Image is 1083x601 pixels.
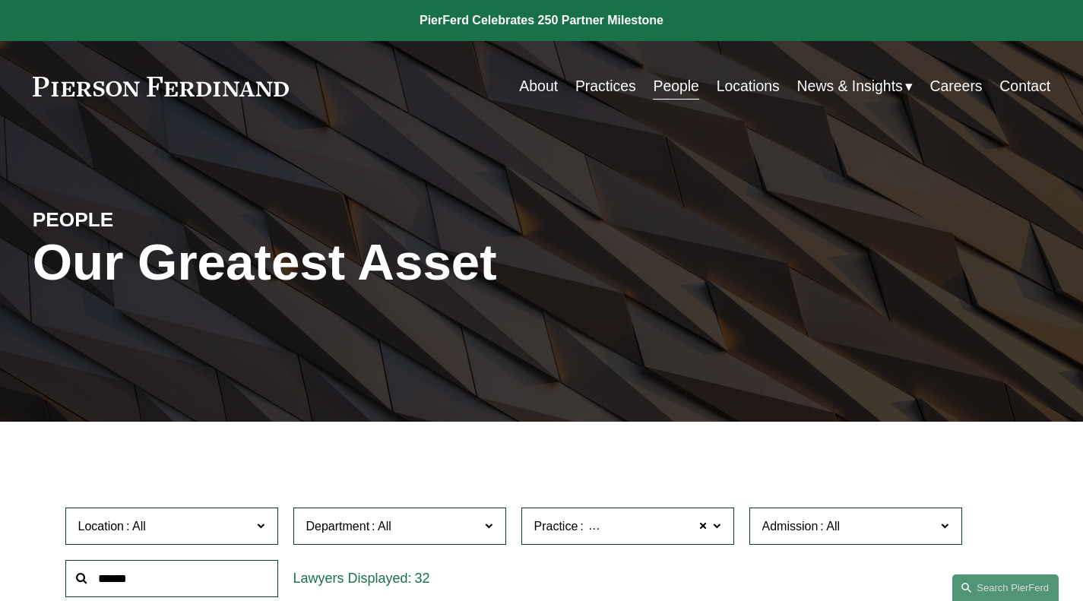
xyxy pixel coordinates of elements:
[415,571,430,586] span: 32
[797,71,913,101] a: folder dropdown
[78,520,125,533] span: Location
[797,73,903,100] span: News & Insights
[586,517,714,536] span: FinTech and Blockchain
[33,233,711,292] h1: Our Greatest Asset
[519,71,558,101] a: About
[534,520,578,533] span: Practice
[930,71,983,101] a: Careers
[717,71,780,101] a: Locations
[653,71,698,101] a: People
[999,71,1050,101] a: Contact
[575,71,636,101] a: Practices
[33,207,287,232] h4: PEOPLE
[306,520,370,533] span: Department
[952,574,1059,601] a: Search this site
[762,520,819,533] span: Admission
